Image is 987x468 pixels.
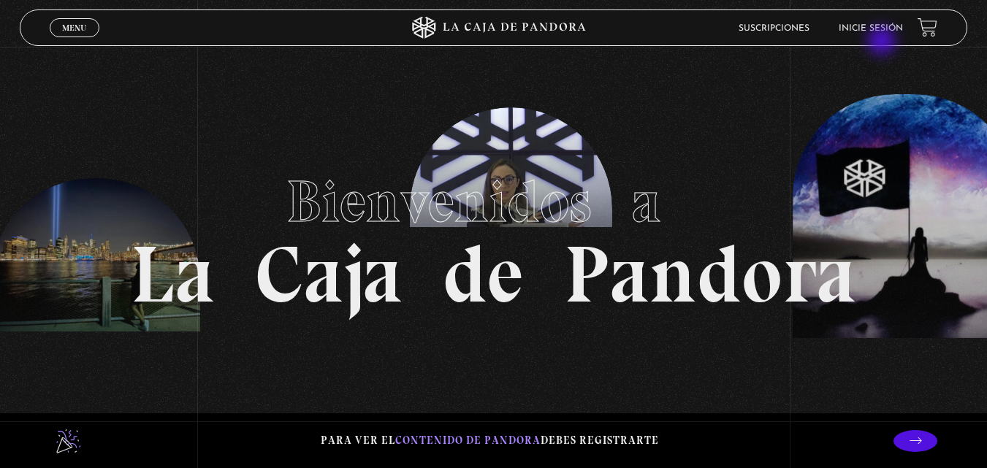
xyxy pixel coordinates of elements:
a: Suscripciones [739,24,809,33]
h1: La Caja de Pandora [131,154,856,315]
p: Para ver el debes registrarte [321,431,659,450]
span: Cerrar [57,36,91,46]
a: Inicie sesión [839,24,903,33]
a: View your shopping cart [918,18,937,37]
span: Bienvenidos a [286,166,701,237]
span: Menu [62,23,86,32]
span: contenido de Pandora [395,434,541,447]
